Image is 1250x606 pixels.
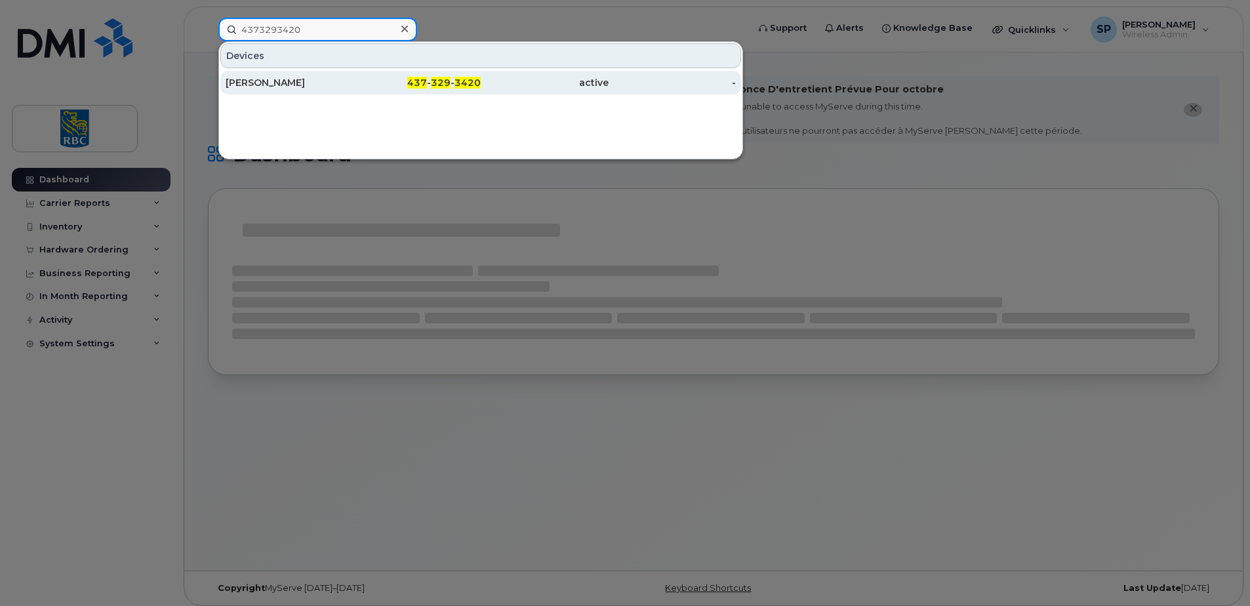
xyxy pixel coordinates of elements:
span: 3420 [454,77,481,89]
span: 329 [431,77,451,89]
a: [PERSON_NAME]437-329-3420active- [220,71,741,94]
div: Devices [220,43,741,68]
div: - - [353,76,481,89]
span: 437 [407,77,427,89]
div: [PERSON_NAME] [226,76,353,89]
div: active [481,76,609,89]
div: - [609,76,736,89]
